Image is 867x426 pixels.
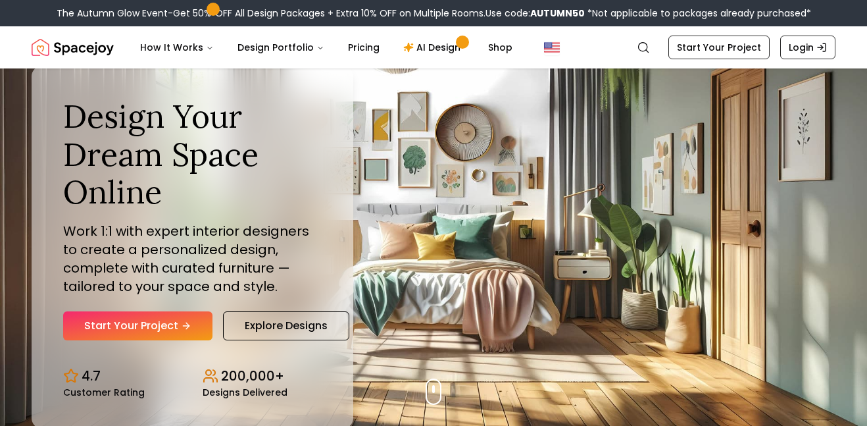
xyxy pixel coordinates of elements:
[57,7,811,20] div: The Autumn Glow Event-Get 50% OFF All Design Packages + Extra 10% OFF on Multiple Rooms.
[63,222,322,296] p: Work 1:1 with expert interior designers to create a personalized design, complete with curated fu...
[393,34,475,61] a: AI Design
[337,34,390,61] a: Pricing
[544,40,560,55] img: United States
[530,7,585,20] b: AUTUMN50
[221,367,284,385] p: 200,000+
[203,388,287,397] small: Designs Delivered
[485,7,585,20] span: Use code:
[63,388,145,397] small: Customer Rating
[82,367,101,385] p: 4.7
[32,26,835,68] nav: Global
[63,311,212,340] a: Start Your Project
[585,7,811,20] span: *Not applicable to packages already purchased*
[227,34,335,61] button: Design Portfolio
[780,36,835,59] a: Login
[223,311,349,340] a: Explore Designs
[478,34,523,61] a: Shop
[63,356,322,397] div: Design stats
[130,34,523,61] nav: Main
[668,36,770,59] a: Start Your Project
[32,34,114,61] a: Spacejoy
[130,34,224,61] button: How It Works
[32,34,114,61] img: Spacejoy Logo
[63,97,322,211] h1: Design Your Dream Space Online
